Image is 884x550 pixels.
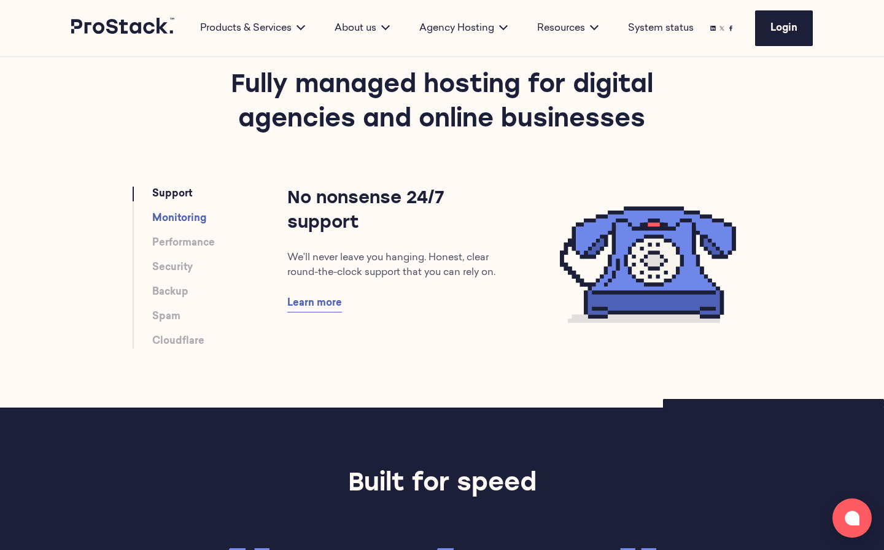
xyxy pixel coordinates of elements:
[152,260,287,275] li: Security
[287,298,342,308] span: Learn more
[152,285,287,300] li: Backup
[755,10,813,46] a: Login
[152,236,215,250] a: Performance
[152,187,192,201] a: Support
[287,295,342,312] a: Learn more
[152,211,206,226] a: Monitoring
[185,21,320,36] div: Products & Services
[220,69,665,187] h2: Fully managed hosting for digital agencies and online businesses
[320,21,405,36] div: About us
[152,236,287,250] li: Performance
[287,187,519,236] p: No nonsense 24/7 support
[405,21,522,36] div: Agency Hosting
[152,187,287,201] li: Support
[287,250,519,280] p: We’ll never leave you hanging. Honest, clear round-the-clock support that you can rely on.
[152,211,287,226] li: Monitoring
[152,260,193,275] a: Security
[152,285,188,300] a: Backup
[152,334,287,349] li: Cloudflare
[522,21,613,36] div: Resources
[152,309,180,324] a: Spam
[71,18,176,39] a: Prostack logo
[348,467,537,502] h2: Built for speed
[832,498,872,538] button: Open chat window
[770,23,797,33] span: Login
[152,334,204,349] a: Cloudflare
[628,21,694,36] a: System status
[152,309,287,324] li: Spam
